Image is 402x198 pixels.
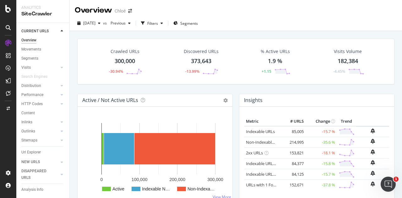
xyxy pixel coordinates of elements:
a: 2xx URLs [246,150,263,156]
td: 84,125 [280,169,305,179]
div: bell-plus [371,171,375,176]
div: Overview [75,5,112,16]
td: -18.1 % [305,147,337,158]
a: CURRENT URLS [21,28,59,35]
iframe: Intercom live chat [381,177,396,192]
h4: Active / Not Active URLs [82,96,138,104]
div: Performance [21,92,43,98]
span: vs [103,20,108,26]
span: Previous [108,20,126,26]
text: 200,000 [170,177,186,182]
a: Sitemaps [21,137,59,144]
div: Content [21,110,35,116]
div: NEW URLS [21,159,40,165]
td: 84,377 [280,158,305,169]
a: URLs with 1 Follow Inlink [246,182,292,188]
div: Search Engines [21,73,47,80]
div: CURRENT URLS [21,28,49,35]
td: 153,821 [280,147,305,158]
a: Outlinks [21,128,59,135]
div: Crawled URLs [111,48,139,55]
a: Segments [21,55,65,62]
td: 152,671 [280,179,305,190]
div: % Active URLs [261,48,290,55]
a: Overview [21,37,65,44]
div: 300,000 [115,57,135,65]
div: SiteCrawler [21,10,64,18]
div: bell-plus [371,139,375,144]
div: bell-plus [371,149,375,154]
a: NEW URLS [21,159,59,165]
h4: Insights [244,96,263,104]
a: Indexable URLs with Bad H1 [246,161,298,166]
div: -4.45% [333,69,345,74]
svg: A chart. [83,117,225,196]
div: 182,384 [338,57,358,65]
div: -13.99% [185,69,199,74]
i: Options [223,98,228,103]
a: Url Explorer [21,149,65,156]
a: Movements [21,46,65,53]
a: HTTP Codes [21,101,59,107]
div: Visits [21,64,31,71]
button: Previous [108,18,133,28]
text: Non-Indexa… [187,186,215,191]
a: Distribution [21,83,59,89]
td: 85,005 [280,126,305,137]
div: Outlinks [21,128,35,135]
div: bell-plus [371,128,375,133]
div: Url Explorer [21,149,41,156]
div: Analysis Info [21,186,43,193]
div: bell-plus [371,160,375,165]
div: Sitemaps [21,137,37,144]
button: Segments [171,18,200,28]
div: -30.94% [109,69,123,74]
text: Indexable N… [142,186,170,191]
a: Visits [21,64,59,71]
a: Indexable URLs [246,129,275,134]
div: Distribution [21,83,41,89]
button: [DATE] [75,18,103,28]
td: -15.7 % [305,169,337,179]
a: DISAPPEARED URLS [21,168,59,181]
div: Discovered URLs [184,48,219,55]
div: Overview [21,37,36,44]
div: Chloé [115,8,126,14]
td: -37.8 % [305,179,337,190]
th: Metric [244,117,280,126]
div: 373,643 [191,57,211,65]
div: Movements [21,46,41,53]
a: Performance [21,92,59,98]
span: Segments [180,21,198,26]
th: # URLS [280,117,305,126]
div: arrow-right-arrow-left [128,9,132,13]
td: -35.6 % [305,137,337,147]
span: 2025 Sep. 3rd [83,20,95,26]
a: Content [21,110,65,116]
div: 1.9 % [268,57,282,65]
text: 100,000 [132,177,148,182]
span: 1 [394,177,399,182]
div: Segments [21,55,38,62]
th: Trend [337,117,356,126]
text: Active [112,186,124,191]
text: 300,000 [207,177,223,182]
a: Inlinks [21,119,59,126]
div: bell-plus [371,181,375,186]
td: -15.7 % [305,126,337,137]
a: Analysis Info [21,186,65,193]
div: Visits Volume [334,48,362,55]
a: Search Engines [21,73,54,80]
td: -15.8 % [305,158,337,169]
button: Filters [139,18,166,28]
div: Analytics [21,5,64,10]
div: HTTP Codes [21,101,43,107]
a: Indexable URLs with Bad Description [246,171,314,177]
th: Change [305,117,337,126]
div: DISAPPEARED URLS [21,168,53,181]
div: Inlinks [21,119,32,126]
div: Filters [147,21,158,26]
a: Non-Indexable URLs [246,139,284,145]
td: 214,995 [280,137,305,147]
